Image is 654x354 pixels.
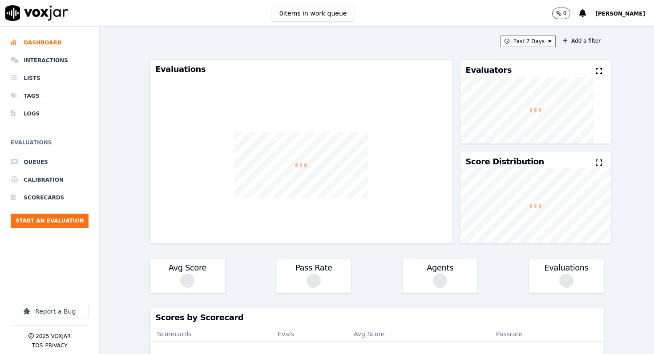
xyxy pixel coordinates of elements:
[11,69,89,87] a: Lists
[501,36,556,47] button: Past 7 Days
[155,65,447,73] h3: Evaluations
[11,214,89,228] button: Start an Evaluation
[11,87,89,105] a: Tags
[11,305,89,318] button: Report a Bug
[11,105,89,123] a: Logs
[36,333,71,340] p: 2025 Voxjar
[5,5,69,21] img: voxjar logo
[45,342,67,349] button: Privacy
[466,158,544,166] h3: Score Distribution
[150,327,270,341] th: Scorecards
[11,171,89,189] a: Calibration
[595,11,645,17] span: [PERSON_NAME]
[595,8,654,19] button: [PERSON_NAME]
[32,342,43,349] button: TOS
[11,52,89,69] a: Interactions
[11,189,89,207] a: Scorecards
[466,66,512,74] h3: Evaluators
[155,314,598,322] h3: Scores by Scorecard
[11,34,89,52] a: Dashboard
[534,264,598,272] h3: Evaluations
[563,10,567,17] p: 0
[408,264,472,272] h3: Agents
[282,264,346,272] h3: Pass Rate
[272,5,355,22] button: 0items in work queue
[552,8,580,19] button: 0
[459,327,560,341] th: Passrate
[11,153,89,171] a: Queues
[347,327,459,341] th: Avg Score
[552,8,571,19] button: 0
[270,327,347,341] th: Evals
[155,264,219,272] h3: Avg Score
[559,36,604,46] button: Add a filter
[11,137,89,153] h6: Evaluations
